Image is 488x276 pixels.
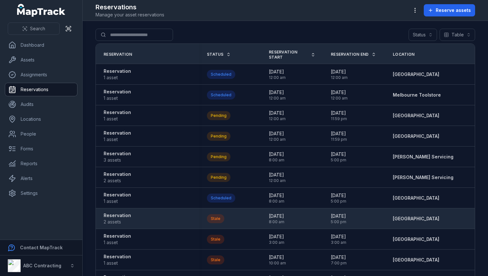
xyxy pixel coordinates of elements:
a: Reservation2 assets [104,212,131,225]
time: 12/09/2025, 5:00:00 pm [331,151,346,163]
span: [DATE] [269,192,284,199]
span: [DATE] [331,110,347,116]
time: 09/09/2025, 12:00:00 am [269,69,286,80]
span: [DATE] [269,110,286,116]
span: 1 asset [104,198,131,205]
span: 2 assets [104,219,131,225]
span: [DATE] [269,172,286,178]
a: Settings [5,187,77,200]
span: 1 asset [104,95,131,101]
span: 1 asset [104,136,131,143]
span: 12:00 am [269,96,286,101]
span: 1 asset [104,74,131,81]
strong: Reservation [104,253,131,260]
strong: Reservation [104,212,131,219]
span: 1 asset [104,260,131,266]
a: [GEOGRAPHIC_DATA] [393,236,439,243]
a: Reservation1 asset [104,130,131,143]
span: 3:00 am [269,240,284,245]
time: 11/07/2025, 7:00:00 pm [331,254,347,266]
time: 10/09/2025, 12:00:00 am [331,69,348,80]
span: [DATE] [331,151,346,157]
time: 15/09/2025, 8:00:00 am [269,192,284,204]
span: [PERSON_NAME] Servicing [393,175,453,180]
span: [DATE] [269,254,286,261]
strong: Contact MapTrack [20,245,63,250]
span: [DATE] [331,89,348,96]
div: Pending [207,132,230,141]
a: Reservation2 assets [104,171,131,184]
span: [DATE] [331,254,347,261]
span: [DATE] [331,192,346,199]
a: Reservation1 asset [104,89,131,101]
span: 1 asset [104,239,131,246]
div: Pending [207,173,230,182]
div: Scheduled [207,70,235,79]
a: Dashboard [5,39,77,52]
a: Reservation1 asset [104,253,131,266]
time: 08/08/2025, 5:00:00 pm [331,213,346,224]
span: [GEOGRAPHIC_DATA] [393,236,439,242]
a: People [5,128,77,140]
a: [GEOGRAPHIC_DATA] [393,71,439,78]
div: Pending [207,111,230,120]
span: 5:00 pm [331,219,346,224]
div: Pending [207,152,230,161]
a: Reservation1 asset [104,68,131,81]
span: [GEOGRAPHIC_DATA] [393,133,439,139]
span: [DATE] [269,69,286,75]
strong: ABC Contracting [23,263,61,268]
a: MapTrack [17,4,66,17]
a: Reservation1 asset [104,109,131,122]
div: Stale [207,255,224,264]
span: 12:00 am [331,96,348,101]
a: Reservation End [331,52,376,57]
span: 5:00 pm [331,199,346,204]
span: Status [207,52,224,57]
span: [DATE] [269,151,284,157]
button: Reserve assets [424,4,475,16]
span: 10:00 am [269,261,286,266]
a: [GEOGRAPHIC_DATA] [393,257,439,263]
time: 27/09/2025, 11:59:59 pm [331,110,347,121]
strong: Reservation [104,233,131,239]
span: [DATE] [331,213,346,219]
span: 12:00 am [269,75,286,80]
span: Reservation End [331,52,369,57]
span: Reserve assets [436,7,471,14]
span: [GEOGRAPHIC_DATA] [393,113,439,118]
span: 11:59 pm [331,137,347,142]
a: Melbourne Toolstore [393,92,441,98]
span: [GEOGRAPHIC_DATA] [393,71,439,77]
h2: Reservations [96,3,164,12]
a: Reports [5,157,77,170]
a: Reservation Start [269,50,315,60]
button: Table [440,29,475,41]
strong: Reservation [104,130,131,136]
time: 09/09/2025, 12:00:00 am [269,89,286,101]
strong: Reservation [104,109,131,116]
time: 20/09/2025, 5:00:00 pm [331,192,346,204]
time: 31/08/2025, 3:00:00 am [331,233,346,245]
span: [DATE] [331,130,347,137]
div: Scheduled [207,90,235,100]
time: 08/09/2025, 8:00:00 am [269,151,284,163]
a: [GEOGRAPHIC_DATA] [393,195,439,201]
a: Status [207,52,231,57]
a: Alerts [5,172,77,185]
time: 10/09/2025, 12:00:00 am [331,89,348,101]
strong: Reservation [104,89,131,95]
span: 12:00 am [269,137,286,142]
a: Reservations [5,83,77,96]
button: Status [409,29,437,41]
span: [DATE] [269,213,284,219]
a: Reservation1 asset [104,192,131,205]
span: [PERSON_NAME] Servicing [393,154,453,159]
a: [GEOGRAPHIC_DATA] [393,215,439,222]
a: Assets [5,53,77,66]
span: 2 assets [104,177,131,184]
span: 8:00 am [269,157,284,163]
span: [DATE] [269,233,284,240]
span: [DATE] [269,89,286,96]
